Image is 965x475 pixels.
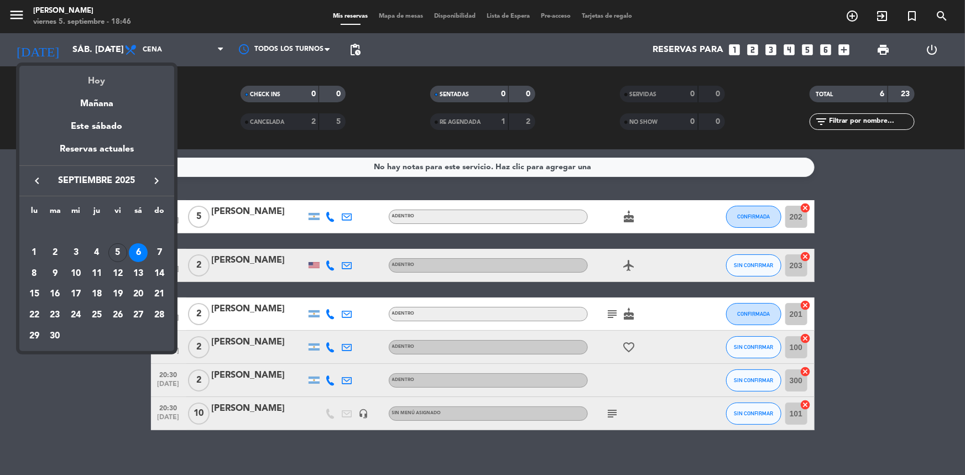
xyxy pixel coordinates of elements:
td: 4 de septiembre de 2025 [86,242,107,263]
div: 26 [108,306,127,325]
td: 11 de septiembre de 2025 [86,263,107,284]
td: 22 de septiembre de 2025 [24,305,45,326]
td: 27 de septiembre de 2025 [128,305,149,326]
div: 20 [129,285,148,304]
td: 14 de septiembre de 2025 [149,263,170,284]
div: 23 [46,306,65,325]
div: 10 [66,264,85,283]
div: 30 [46,327,65,346]
td: 3 de septiembre de 2025 [65,242,86,263]
td: 18 de septiembre de 2025 [86,284,107,305]
div: 27 [129,306,148,325]
td: 24 de septiembre de 2025 [65,305,86,326]
div: 12 [108,264,127,283]
td: 1 de septiembre de 2025 [24,242,45,263]
td: 8 de septiembre de 2025 [24,263,45,284]
button: keyboard_arrow_right [147,174,166,188]
div: Este sábado [19,111,174,142]
td: 2 de septiembre de 2025 [45,242,66,263]
td: 25 de septiembre de 2025 [86,305,107,326]
div: 24 [66,306,85,325]
div: 13 [129,264,148,283]
div: 2 [46,243,65,262]
td: 6 de septiembre de 2025 [128,242,149,263]
th: jueves [86,205,107,222]
td: 16 de septiembre de 2025 [45,284,66,305]
td: 23 de septiembre de 2025 [45,305,66,326]
div: 3 [66,243,85,262]
td: 15 de septiembre de 2025 [24,284,45,305]
div: 5 [108,243,127,262]
div: 15 [25,285,44,304]
div: 29 [25,327,44,346]
th: lunes [24,205,45,222]
td: 5 de septiembre de 2025 [107,242,128,263]
td: 26 de septiembre de 2025 [107,305,128,326]
div: 11 [87,264,106,283]
td: SEP. [24,221,170,242]
div: 4 [87,243,106,262]
td: 12 de septiembre de 2025 [107,263,128,284]
span: septiembre 2025 [47,174,147,188]
div: Reservas actuales [19,142,174,165]
td: 7 de septiembre de 2025 [149,242,170,263]
th: martes [45,205,66,222]
div: 18 [87,285,106,304]
div: 1 [25,243,44,262]
div: Hoy [19,66,174,88]
td: 20 de septiembre de 2025 [128,284,149,305]
td: 10 de septiembre de 2025 [65,263,86,284]
div: 22 [25,306,44,325]
td: 21 de septiembre de 2025 [149,284,170,305]
td: 28 de septiembre de 2025 [149,305,170,326]
th: viernes [107,205,128,222]
div: 14 [150,264,169,283]
td: 17 de septiembre de 2025 [65,284,86,305]
i: keyboard_arrow_left [30,174,44,187]
td: 9 de septiembre de 2025 [45,263,66,284]
th: sábado [128,205,149,222]
div: 25 [87,306,106,325]
div: 8 [25,264,44,283]
td: 30 de septiembre de 2025 [45,326,66,347]
div: 17 [66,285,85,304]
div: 28 [150,306,169,325]
th: domingo [149,205,170,222]
td: 29 de septiembre de 2025 [24,326,45,347]
div: 21 [150,285,169,304]
i: keyboard_arrow_right [150,174,163,187]
td: 13 de septiembre de 2025 [128,263,149,284]
div: 6 [129,243,148,262]
div: 9 [46,264,65,283]
td: 19 de septiembre de 2025 [107,284,128,305]
div: 19 [108,285,127,304]
th: miércoles [65,205,86,222]
div: 16 [46,285,65,304]
div: 7 [150,243,169,262]
button: keyboard_arrow_left [27,174,47,188]
div: Mañana [19,88,174,111]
